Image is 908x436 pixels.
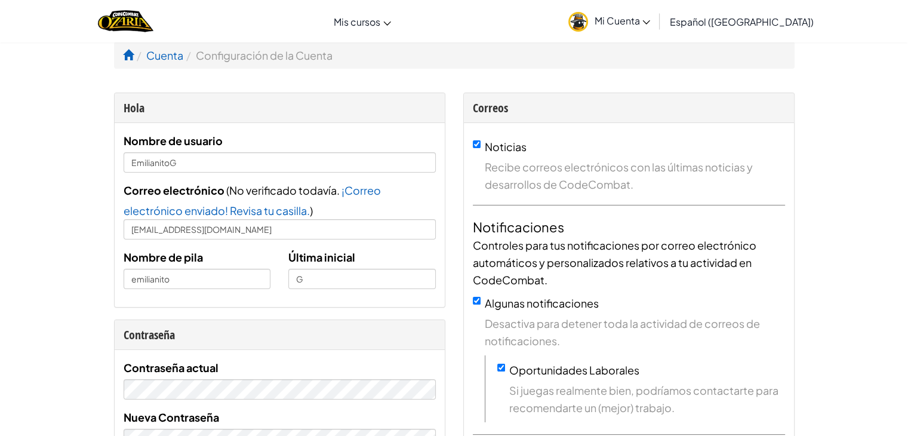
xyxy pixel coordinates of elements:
[669,16,813,28] font: Español ([GEOGRAPHIC_DATA])
[226,183,229,197] font: (
[124,183,224,197] font: Correo electrónico
[568,12,588,32] img: avatar
[196,48,333,62] font: Configuración de la Cuenta
[124,134,223,148] font: Nombre de usuario
[562,2,656,40] a: Mi Cuenta
[124,410,219,424] font: Nueva Contraseña
[485,140,527,153] font: Noticias
[509,383,778,414] font: Si juegas realmente bien, podríamos contactarte para recomendarte un (mejor) trabajo.
[124,327,175,343] font: Contraseña
[124,250,203,264] font: Nombre de pila
[328,5,397,38] a: Mis cursos
[594,14,639,27] font: Mi Cuenta
[146,48,183,62] a: Cuenta
[98,9,153,33] img: Hogar
[334,16,380,28] font: Mis cursos
[663,5,819,38] a: Español ([GEOGRAPHIC_DATA])
[124,100,144,116] font: Hola
[485,317,760,348] font: Desactiva para detener toda la actividad de correos de notificaciones.
[98,9,153,33] a: Logotipo de Ozaria de CodeCombat
[473,100,508,116] font: Correos
[473,238,756,287] font: Controles para tus notificaciones por correo electrónico automáticos y personalizados relativos a...
[473,219,564,235] font: Notificaciones
[124,361,218,374] font: Contraseña actual
[229,183,340,197] font: No verificado todavía.
[310,204,313,217] font: )
[485,160,753,191] font: Recibe correos electrónicos con las últimas noticias y desarrollos de CodeCombat.
[288,250,355,264] font: Última inicial
[485,296,599,310] font: Algunas notificaciones
[509,363,639,377] font: Oportunidades Laborales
